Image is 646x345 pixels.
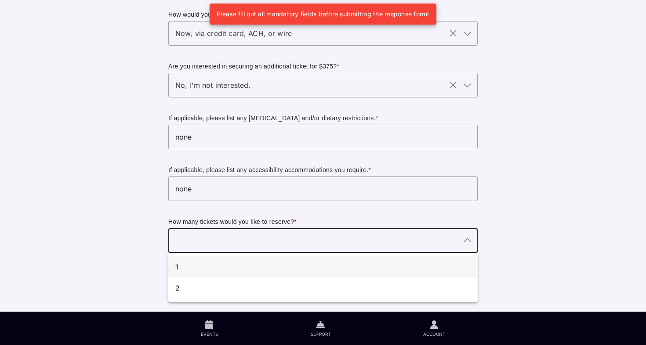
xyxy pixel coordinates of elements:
[264,312,377,345] a: Support
[311,331,330,337] span: Support
[175,283,464,293] div: 2
[175,262,464,272] div: 1
[448,80,458,90] i: Clear
[377,312,492,345] a: Account
[168,218,478,226] p: How many tickets would you like to reserve?
[448,28,458,39] i: Clear
[168,11,478,19] p: How would you prefer to process payment?
[210,4,436,25] div: Please fill out all mandatory fields before submitting the response form!
[201,331,218,337] span: Events
[168,166,478,175] p: If applicable, please list any accessibility accommodations you require.
[175,80,250,90] span: No, I'm not interested.
[154,312,264,345] a: Events
[175,28,292,39] span: Now, via credit card, ACH, or wire
[423,331,445,337] span: Account
[168,114,478,123] p: If applicable, please list any [MEDICAL_DATA] and/or dietary restrictions.
[168,62,478,71] p: Are you interested in securing an additional ticket for $375?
